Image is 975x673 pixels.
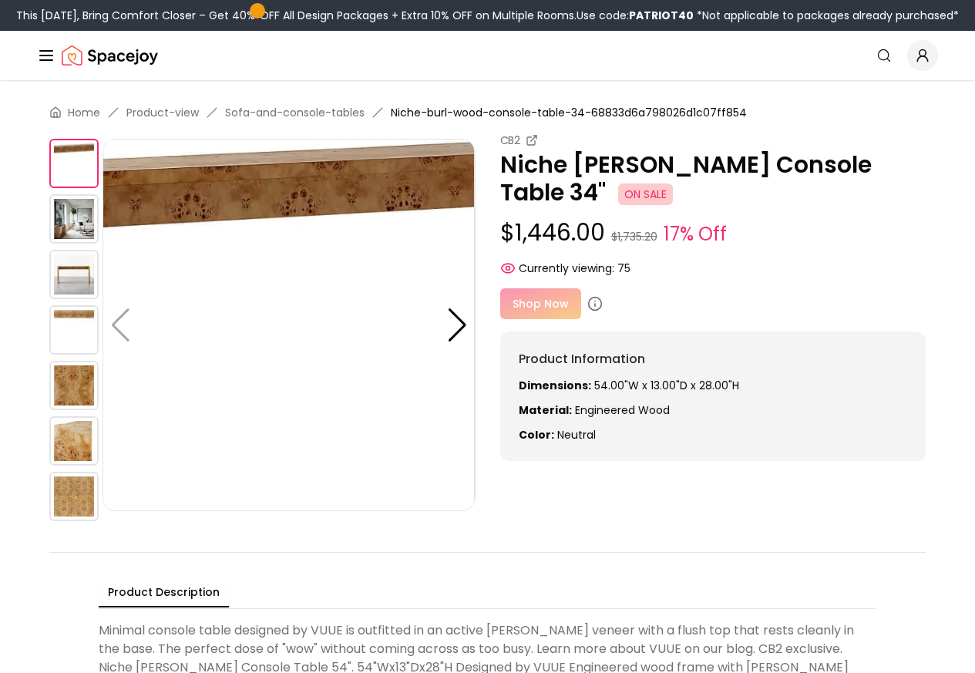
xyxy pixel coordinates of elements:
span: neutral [557,427,596,442]
span: Engineered wood [575,402,670,418]
p: $1,446.00 [500,219,926,248]
img: https://storage.googleapis.com/spacejoy-main/assets/6117b0f241d45f00238f4ba6/product_2_np13n69g529g [49,250,99,299]
img: https://storage.googleapis.com/spacejoy-main/assets/6117b0f241d45f00238f4ba6/product_6_i512bn5kcl28 [49,472,99,521]
img: https://storage.googleapis.com/spacejoy-main/assets/6117b0f241d45f00238f4ba6/product_1_c75g9dg5gccj [475,139,847,511]
strong: Material: [519,402,572,418]
div: This [DATE], Bring Comfort Closer – Get 40% OFF All Design Packages + Extra 10% OFF on Multiple R... [16,8,959,23]
a: Sofa-and-console-tables [225,105,365,120]
p: Niche [PERSON_NAME] Console Table 34" [500,151,926,207]
img: https://storage.googleapis.com/spacejoy-main/assets/6117b0f241d45f00238f4ba6/product_3_ag1m4eol0b7 [49,305,99,355]
nav: breadcrumb [49,105,926,120]
a: Spacejoy [62,40,158,71]
img: https://storage.googleapis.com/spacejoy-main/assets/6117b0f241d45f00238f4ba6/product_4_4cfk1fcphc09 [49,361,99,410]
strong: Dimensions: [519,378,591,393]
img: Spacejoy Logo [62,40,158,71]
b: PATRIOT40 [629,8,694,23]
button: Product Description [99,578,229,607]
span: *Not applicable to packages already purchased* [694,8,959,23]
h6: Product Information [519,350,908,368]
span: Currently viewing: [519,261,614,276]
img: https://storage.googleapis.com/spacejoy-main/assets/6117b0f241d45f00238f4ba6/product_1_c75g9dg5gccj [49,194,99,244]
p: 54.00"W x 13.00"D x 28.00"H [519,378,908,393]
a: Product-view [126,105,199,120]
span: 75 [617,261,630,276]
nav: Global [37,31,938,80]
strong: Color: [519,427,554,442]
span: Niche-burl-wood-console-table-34-68833d6a798026d1c07ff854 [391,105,747,120]
img: https://storage.googleapis.com/spacejoy-main/assets/6117b0f241d45f00238f4ba6/product_0_fh8bg6hc3emk [49,139,99,188]
small: 17% Off [664,220,727,248]
img: https://storage.googleapis.com/spacejoy-main/assets/6117b0f241d45f00238f4ba6/product_5_hl7ep6akmn0e [49,416,99,466]
small: $1,735.20 [611,229,657,244]
img: https://storage.googleapis.com/spacejoy-main/assets/6117b0f241d45f00238f4ba6/product_0_fh8bg6hc3emk [103,139,475,511]
span: ON SALE [618,183,673,205]
small: CB2 [500,133,520,148]
a: Home [68,105,100,120]
span: Use code: [577,8,694,23]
